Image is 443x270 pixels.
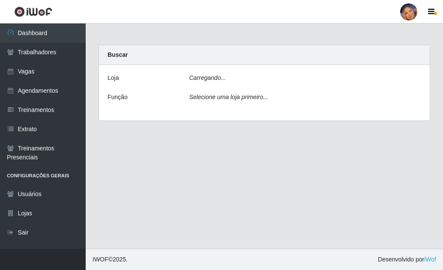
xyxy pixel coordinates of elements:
label: Função [108,93,128,102]
span: Desenvolvido por [378,255,436,264]
strong: Buscar [108,51,128,58]
img: CoreUI Logo [14,6,52,17]
span: IWOF [93,256,108,263]
span: © 2025 . [93,255,128,264]
a: iWof [424,256,436,263]
i: Selecione uma loja primeiro... [189,94,268,100]
i: Carregando... [189,74,226,81]
label: Loja [108,73,119,82]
